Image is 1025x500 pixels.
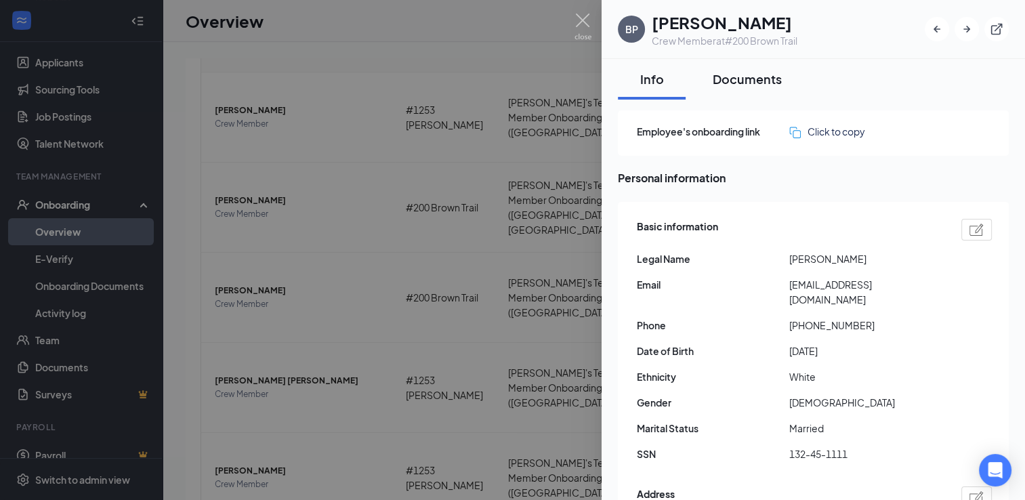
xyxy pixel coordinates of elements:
span: Marital Status [637,421,789,436]
div: Documents [713,70,782,87]
span: Ethnicity [637,369,789,384]
span: 132-45-1111 [789,446,942,461]
span: Date of Birth [637,343,789,358]
span: Married [789,421,942,436]
div: Info [631,70,672,87]
span: Gender [637,395,789,410]
span: Employee's onboarding link [637,124,789,139]
img: click-to-copy.71757273a98fde459dfc.svg [789,127,801,138]
button: ArrowRight [955,17,979,41]
span: [PERSON_NAME] [789,251,942,266]
button: Click to copy [789,124,865,139]
span: Email [637,277,789,292]
span: [DATE] [789,343,942,358]
button: ExternalLink [984,17,1009,41]
svg: ArrowRight [960,22,974,36]
h1: [PERSON_NAME] [652,11,797,34]
svg: ExternalLink [990,22,1003,36]
span: SSN [637,446,789,461]
button: ArrowLeftNew [925,17,949,41]
span: Personal information [618,169,1009,186]
div: Open Intercom Messenger [979,454,1011,486]
div: BP [625,22,638,36]
span: Legal Name [637,251,789,266]
span: [DEMOGRAPHIC_DATA] [789,395,942,410]
span: Phone [637,318,789,333]
span: White [789,369,942,384]
svg: ArrowLeftNew [930,22,944,36]
span: Basic information [637,219,718,241]
div: Crew Member at #200 Brown Trail [652,34,797,47]
span: [PHONE_NUMBER] [789,318,942,333]
span: [EMAIL_ADDRESS][DOMAIN_NAME] [789,277,942,307]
